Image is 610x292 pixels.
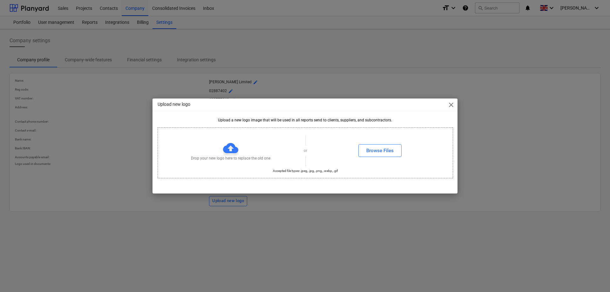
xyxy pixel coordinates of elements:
[158,127,453,178] div: Drop your new logo here to replace the old oneorBrowse FilesAccepted file types-.jpeg, .jpg, .png...
[447,101,455,109] span: close
[366,146,394,155] div: Browse Files
[358,144,402,157] button: Browse Files
[304,148,307,153] p: or
[273,169,338,173] p: Accepted file types - .jpeg, .jpg, .png, .webp, .gif
[158,118,452,122] div: Upload a new logo image that will be used in all reports send to clients, suppliers, and subcontr...
[158,101,190,108] p: Upload new logo
[191,156,270,161] p: Drop your new logo here to replace the old one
